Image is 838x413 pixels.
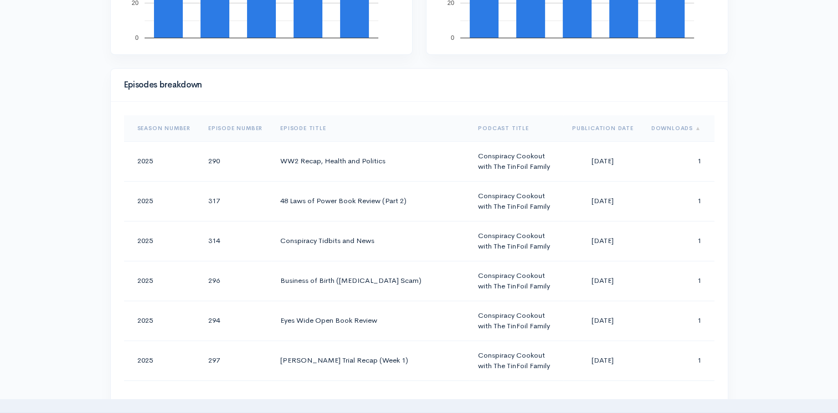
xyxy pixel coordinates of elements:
td: 2025 [124,221,199,261]
text: 0 [135,34,138,41]
td: 1 [642,141,714,181]
td: [PERSON_NAME] Trial Recap (Week 1) [271,340,469,380]
td: Conspiracy Cookout with The TinFoil Family [469,221,563,261]
text: 0 [450,34,454,41]
td: 297 [199,340,271,380]
th: Sort column [469,115,563,142]
td: [DATE] [563,301,642,340]
th: Sort column [271,115,469,142]
td: 1 [642,340,714,380]
td: [DATE] [563,340,642,380]
td: [DATE] [563,261,642,301]
td: 294 [199,301,271,340]
td: 290 [199,141,271,181]
th: Sort column [199,115,271,142]
td: 1 [642,301,714,340]
td: Business of Birth ([MEDICAL_DATA] Scam) [271,261,469,301]
td: 2025 [124,141,199,181]
td: Conspiracy Cookout with The TinFoil Family [469,301,563,340]
td: Conspiracy Cookout with The TinFoil Family [469,181,563,221]
td: Conspiracy Cookout with The TinFoil Family [469,261,563,301]
th: Sort column [642,115,714,142]
td: 2025 [124,340,199,380]
th: Sort column [124,115,199,142]
td: 314 [199,221,271,261]
td: 2025 [124,181,199,221]
td: 48 Laws of Power Book Review (Part 2) [271,181,469,221]
td: 2025 [124,301,199,340]
td: 2025 [124,261,199,301]
td: Conspiracy Tidbits and News [271,221,469,261]
td: 317 [199,181,271,221]
td: [DATE] [563,221,642,261]
h4: Episodes breakdown [124,80,708,90]
td: [DATE] [563,181,642,221]
th: Sort column [563,115,642,142]
td: 1 [642,221,714,261]
td: [DATE] [563,141,642,181]
td: 1 [642,181,714,221]
td: 1 [642,261,714,301]
td: 296 [199,261,271,301]
td: Conspiracy Cookout with The TinFoil Family [469,141,563,181]
td: Eyes Wide Open Book Review [271,301,469,340]
td: Conspiracy Cookout with The TinFoil Family [469,340,563,380]
td: WW2 Recap, Health and Politics [271,141,469,181]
